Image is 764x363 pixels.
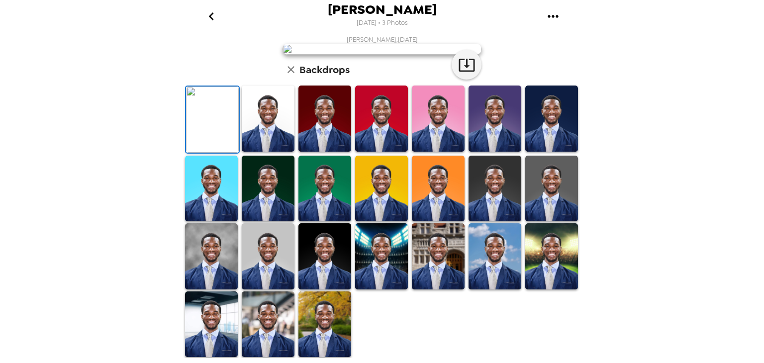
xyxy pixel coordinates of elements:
h6: Backdrops [299,62,350,78]
img: Original [186,87,239,153]
span: [PERSON_NAME] , [DATE] [347,35,418,44]
span: [DATE] • 3 Photos [357,16,408,30]
span: [PERSON_NAME] [328,3,437,16]
img: user [283,44,481,55]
